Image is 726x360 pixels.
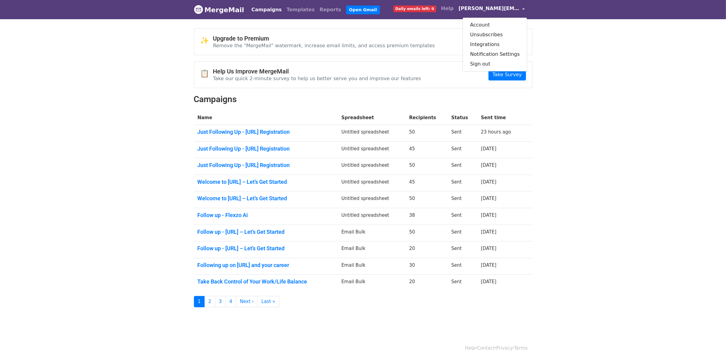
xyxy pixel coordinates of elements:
[496,345,513,351] a: Privacy
[481,262,496,268] a: [DATE]
[338,275,406,291] td: Email Bulk
[338,141,406,158] td: Untitled spreadsheet
[463,40,527,49] a: Integrations
[448,191,477,208] td: Sent
[439,2,456,15] a: Help
[481,279,496,284] a: [DATE]
[225,296,236,307] a: 4
[194,94,532,105] h2: Campaigns
[198,195,334,202] a: Welcome to [URL] – Let’s Get Started
[514,345,528,351] a: Terms
[338,158,406,175] td: Untitled spreadsheet
[338,241,406,258] td: Email Bulk
[406,125,448,142] td: 50
[481,162,496,168] a: [DATE]
[194,111,338,125] th: Name
[477,345,495,351] a: Contact
[463,17,528,72] div: [PERSON_NAME][EMAIL_ADDRESS][PERSON_NAME]
[448,158,477,175] td: Sent
[481,146,496,151] a: [DATE]
[249,4,284,16] a: Campaigns
[213,35,435,42] h4: Upgrade to Premium
[406,275,448,291] td: 20
[488,69,526,80] a: Take Survey
[338,111,406,125] th: Spreadsheet
[406,191,448,208] td: 50
[406,258,448,275] td: 30
[481,129,511,135] a: 23 hours ago
[200,36,213,45] span: ✨
[456,2,528,17] a: [PERSON_NAME][EMAIL_ADDRESS][PERSON_NAME]
[198,278,334,285] a: Take Back Control of Your Work/Life Balance
[391,2,439,15] a: Daily emails left: 0
[213,68,421,75] h4: Help Us Improve MergeMail
[448,175,477,191] td: Sent
[448,258,477,275] td: Sent
[213,42,435,49] p: Remove the "MergeMail" watermark, increase email limits, and access premium templates
[481,229,496,235] a: [DATE]
[448,225,477,241] td: Sent
[448,275,477,291] td: Sent
[194,3,244,16] a: MergeMail
[448,141,477,158] td: Sent
[477,111,523,125] th: Sent time
[338,125,406,142] td: Untitled spreadsheet
[406,158,448,175] td: 50
[346,5,380,14] a: Open Gmail
[338,175,406,191] td: Untitled spreadsheet
[481,212,496,218] a: [DATE]
[406,208,448,225] td: 38
[198,179,334,185] a: Welcome to [URL] – Let’s Get Started
[198,129,334,135] a: Just Following Up - [URL] Registration
[215,296,226,307] a: 3
[198,145,334,152] a: Just Following Up - [URL] Registration
[448,111,477,125] th: Status
[284,4,317,16] a: Templates
[448,125,477,142] td: Sent
[481,179,496,185] a: [DATE]
[406,225,448,241] td: 50
[481,246,496,251] a: [DATE]
[406,175,448,191] td: 45
[200,69,213,78] span: 📋
[448,208,477,225] td: Sent
[198,162,334,169] a: Just Following Up - [URL] Registration
[257,296,279,307] a: Last »
[406,141,448,158] td: 45
[204,296,215,307] a: 2
[406,111,448,125] th: Recipients
[317,4,344,16] a: Reports
[236,296,258,307] a: Next ›
[481,196,496,201] a: [DATE]
[459,5,520,12] span: [PERSON_NAME][EMAIL_ADDRESS][PERSON_NAME]
[696,331,726,360] iframe: Chat Widget
[194,296,205,307] a: 1
[406,241,448,258] td: 20
[463,30,527,40] a: Unsubscribes
[198,245,334,252] a: Follow up - [URL] – Let’s Get Started
[465,345,475,351] a: Help
[338,208,406,225] td: Untitled spreadsheet
[448,241,477,258] td: Sent
[194,5,203,14] img: MergeMail logo
[198,262,334,269] a: Following up on [URL] and your career
[338,258,406,275] td: Email Bulk
[338,191,406,208] td: Untitled spreadsheet
[463,20,527,30] a: Account
[463,59,527,69] a: Sign out
[213,75,421,82] p: Take our quick 2-minute survey to help us better serve you and improve our features
[338,225,406,241] td: Email Bulk
[198,212,334,219] a: Follow up - Flexzo Ai
[198,229,334,235] a: Follow up - [URL] – Let’s Get Started
[463,49,527,59] a: Notification Settings
[393,5,436,12] span: Daily emails left: 0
